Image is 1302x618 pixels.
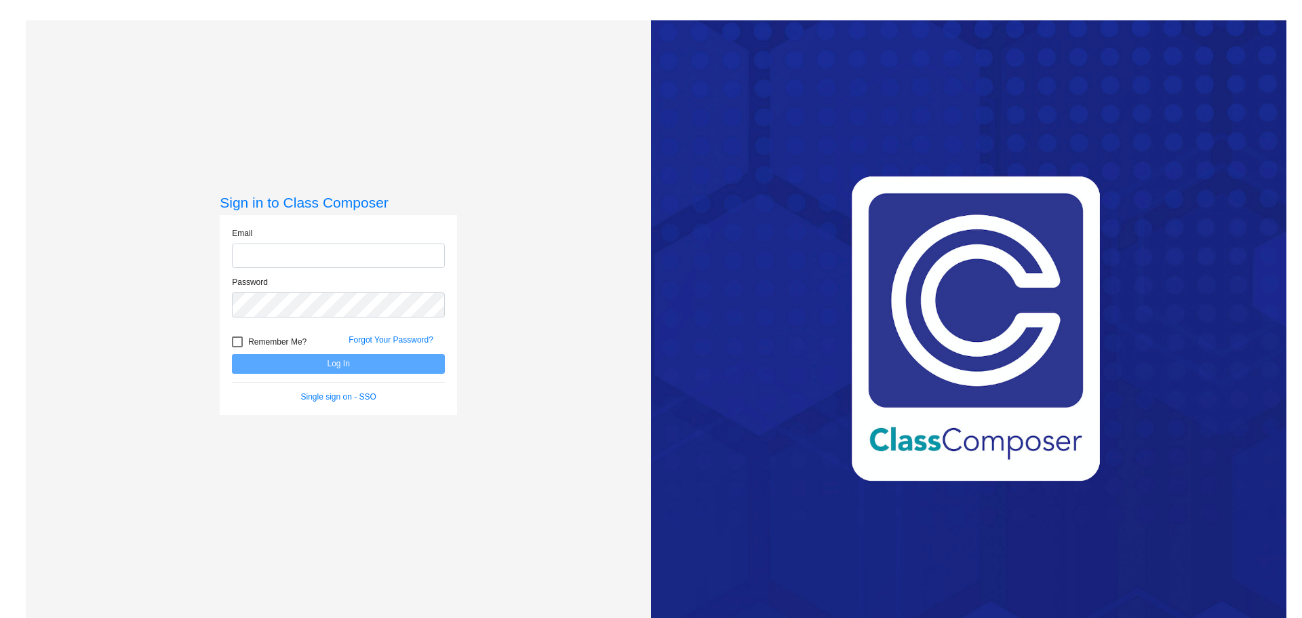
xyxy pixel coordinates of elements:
[232,227,252,239] label: Email
[220,194,457,211] h3: Sign in to Class Composer
[349,335,433,345] a: Forgot Your Password?
[232,354,445,374] button: Log In
[248,334,307,350] span: Remember Me?
[232,276,268,288] label: Password
[301,392,376,402] a: Single sign on - SSO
